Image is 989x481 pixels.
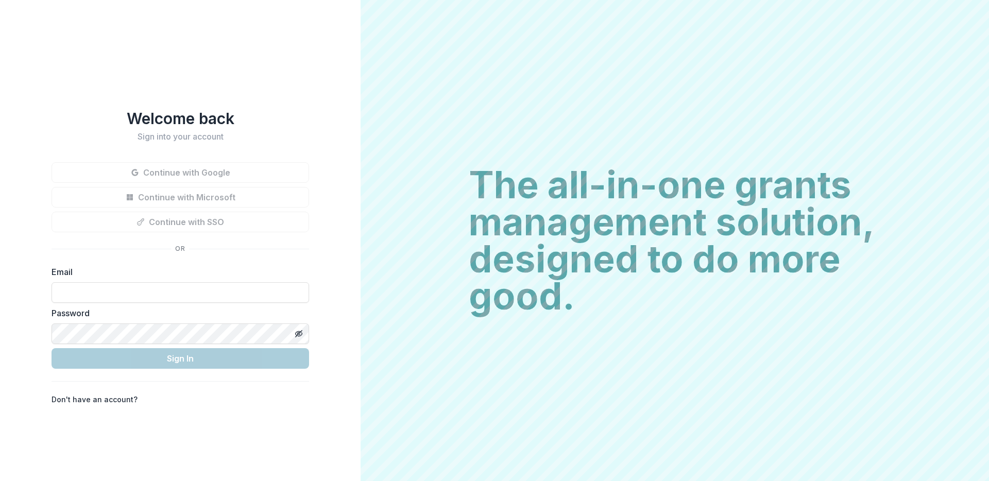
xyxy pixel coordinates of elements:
button: Sign In [52,348,309,369]
p: Don't have an account? [52,394,138,405]
button: Continue with Google [52,162,309,183]
label: Email [52,266,303,278]
h1: Welcome back [52,109,309,128]
button: Continue with Microsoft [52,187,309,208]
button: Continue with SSO [52,212,309,232]
button: Toggle password visibility [291,325,307,342]
label: Password [52,307,303,319]
h2: Sign into your account [52,132,309,142]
